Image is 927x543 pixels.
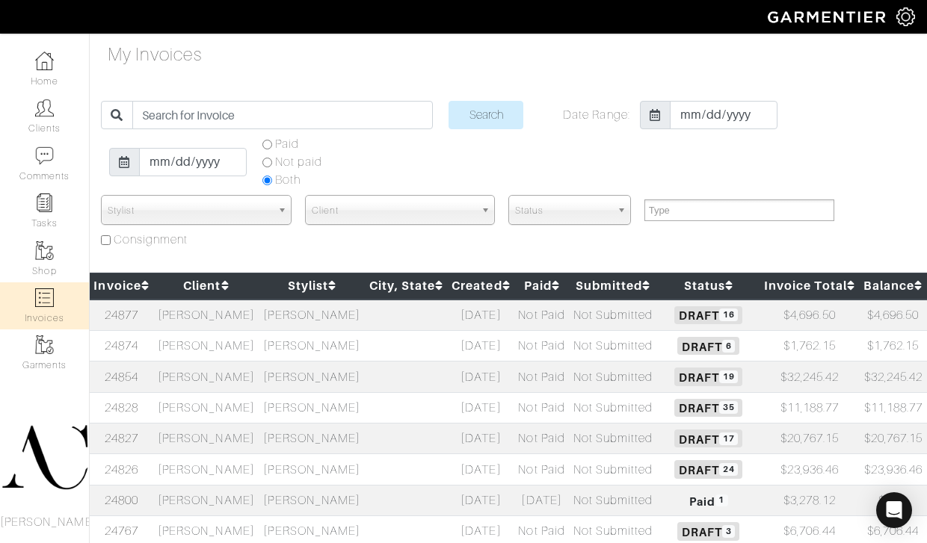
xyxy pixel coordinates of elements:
span: 6 [722,340,735,353]
a: City, State [369,279,444,293]
td: [DATE] [448,392,514,423]
span: 24 [719,463,738,476]
span: Draft [674,399,742,417]
input: Search [449,101,523,129]
td: Not Paid [514,423,569,454]
td: Not Submitted [569,454,657,485]
td: [DATE] [448,362,514,392]
a: Invoice [93,279,149,293]
img: gear-icon-white-bd11855cb880d31180b6d7d6211b90ccbf57a29d726f0c71d8c61bd08dd39cc2.png [896,7,915,26]
a: 24826 [105,463,138,477]
td: Not Submitted [569,423,657,454]
td: [PERSON_NAME] [153,362,259,392]
span: 35 [719,401,738,414]
span: 17 [719,432,738,445]
td: $4,696.50 [860,300,927,331]
span: 3 [722,525,735,538]
img: dashboard-icon-dbcd8f5a0b271acd01030246c82b418ddd0df26cd7fceb0bd07c9910d44c42f6.png [35,52,54,70]
a: Status [684,279,733,293]
td: Not Submitted [569,485,657,515]
label: Paid [275,135,299,153]
span: Draft [674,460,742,478]
td: $11,188.77 [760,392,859,423]
td: [PERSON_NAME] [259,300,365,331]
td: Not Submitted [569,330,657,361]
td: [PERSON_NAME] [259,392,365,423]
td: $1,762.15 [760,330,859,361]
td: Not Submitted [569,392,657,423]
span: Client [312,196,475,226]
td: Not Submitted [569,300,657,331]
td: $23,936.46 [860,454,927,485]
img: garments-icon-b7da505a4dc4fd61783c78ac3ca0ef83fa9d6f193b1c9dc38574b1d14d53ca28.png [35,335,54,354]
label: Date Range: [563,106,630,124]
td: $4,696.50 [760,300,859,331]
a: 24854 [105,370,138,384]
a: Paid [524,279,560,293]
a: 24800 [105,494,138,507]
td: Not Paid [514,300,569,331]
a: Invoice Total [764,279,855,293]
h4: My Invoices [108,44,203,66]
img: garments-icon-b7da505a4dc4fd61783c78ac3ca0ef83fa9d6f193b1c9dc38574b1d14d53ca28.png [35,241,54,260]
td: $11,188.77 [860,392,927,423]
a: 24874 [105,339,138,353]
label: Consignment [114,231,188,249]
img: orders-icon-0abe47150d42831381b5fb84f609e132dff9fe21cb692f30cb5eec754e2cba89.png [35,288,54,307]
span: Draft [674,306,742,324]
div: Open Intercom Messenger [876,492,912,528]
span: Draft [677,522,739,540]
a: 24827 [105,432,138,445]
td: Not Paid [514,330,569,361]
label: Not paid [275,153,322,171]
span: Draft [674,429,742,447]
span: Paid [685,491,733,509]
td: $20,767.15 [760,423,859,454]
td: $23,936.46 [760,454,859,485]
td: [PERSON_NAME] [259,454,365,485]
td: Not Paid [514,454,569,485]
td: [PERSON_NAME] [259,362,365,392]
input: Search for Invoice [132,101,433,129]
td: $0.00 [860,485,927,515]
td: [PERSON_NAME] [153,485,259,515]
span: 16 [719,308,738,321]
img: reminder-icon-8004d30b9f0a5d33ae49ab947aed9ed385cf756f9e5892f1edd6e32f2345188e.png [35,193,54,212]
span: Stylist [108,196,271,226]
td: $20,767.15 [860,423,927,454]
td: [PERSON_NAME] [153,300,259,331]
a: Created [452,279,510,293]
span: 19 [719,370,738,383]
td: Not Submitted [569,362,657,392]
td: $1,762.15 [860,330,927,361]
a: Client [183,279,229,293]
span: 1 [715,494,728,507]
a: Submitted [576,279,651,293]
td: [PERSON_NAME] [153,454,259,485]
td: $32,245.42 [860,362,927,392]
td: [DATE] [514,485,569,515]
td: [DATE] [448,300,514,331]
a: 24767 [105,524,138,538]
td: [PERSON_NAME] [153,392,259,423]
img: comment-icon-a0a6a9ef722e966f86d9cbdc48e553b5cf19dbc54f86b18d962a5391bc8f6eb6.png [35,146,54,165]
td: [PERSON_NAME] [153,423,259,454]
img: garmentier-logo-header-white-b43fb05a5012e4ada735d5af1a66efaba907eab6374d6393d1fbf88cb4ef424d.png [760,4,896,30]
td: $3,278.12 [760,485,859,515]
label: Both [275,171,301,189]
a: Balance [863,279,923,293]
span: Draft [677,337,739,355]
a: 24828 [105,401,138,415]
td: Not Paid [514,362,569,392]
td: Not Paid [514,392,569,423]
td: [DATE] [448,330,514,361]
td: [PERSON_NAME] [259,330,365,361]
td: [PERSON_NAME] [259,485,365,515]
img: clients-icon-6bae9207a08558b7cb47a8932f037763ab4055f8c8b6bfacd5dc20c3e0201464.png [35,99,54,117]
td: [PERSON_NAME] [259,423,365,454]
td: [PERSON_NAME] [153,330,259,361]
td: [DATE] [448,454,514,485]
td: $32,245.42 [760,362,859,392]
a: 24877 [105,308,138,322]
span: Draft [674,367,742,385]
